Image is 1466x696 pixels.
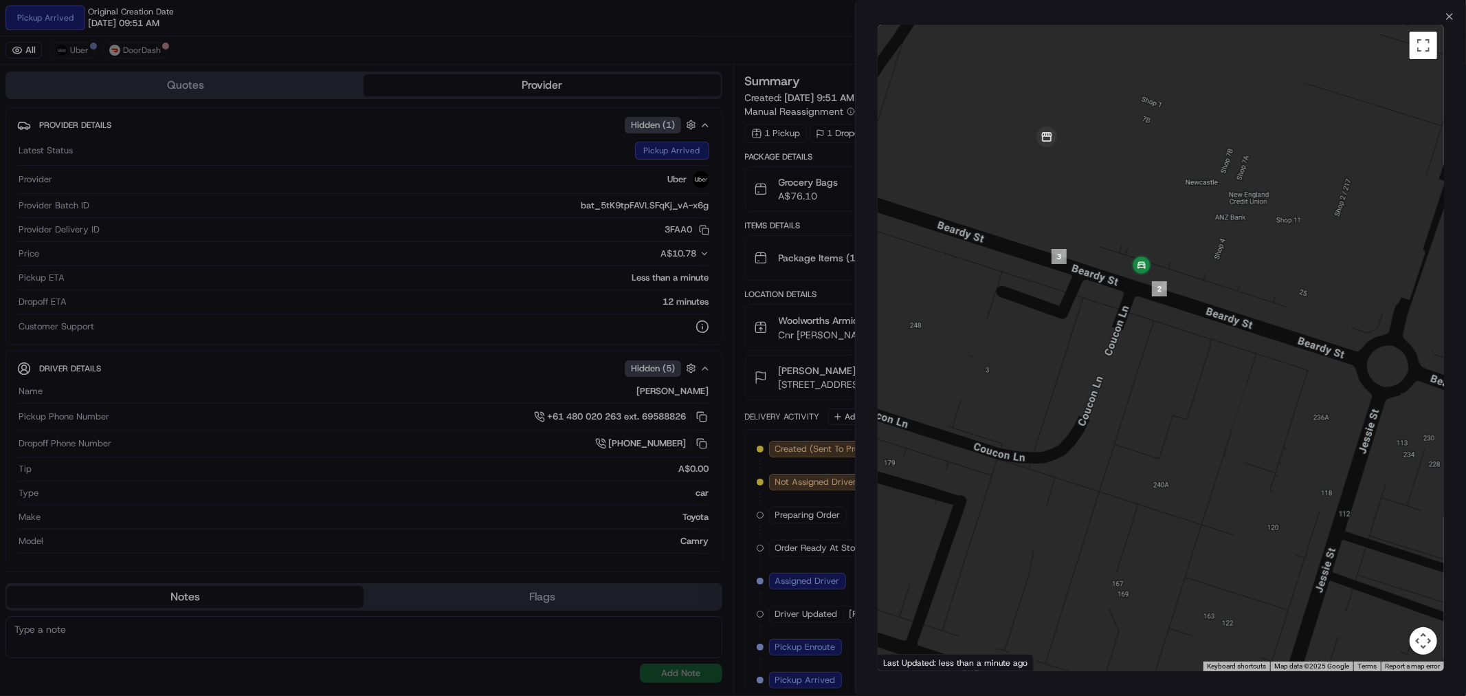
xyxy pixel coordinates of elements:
[1152,281,1167,296] div: 2
[878,654,1034,671] div: Last Updated: less than a minute ago
[1385,662,1440,670] a: Report a map error
[1410,627,1437,655] button: Map camera controls
[881,653,926,671] a: Open this area in Google Maps (opens a new window)
[1357,662,1377,670] a: Terms (opens in new tab)
[1410,32,1437,59] button: Toggle fullscreen view
[1207,662,1266,671] button: Keyboard shortcuts
[1052,249,1067,264] div: 3
[1274,662,1349,670] span: Map data ©2025 Google
[881,653,926,671] img: Google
